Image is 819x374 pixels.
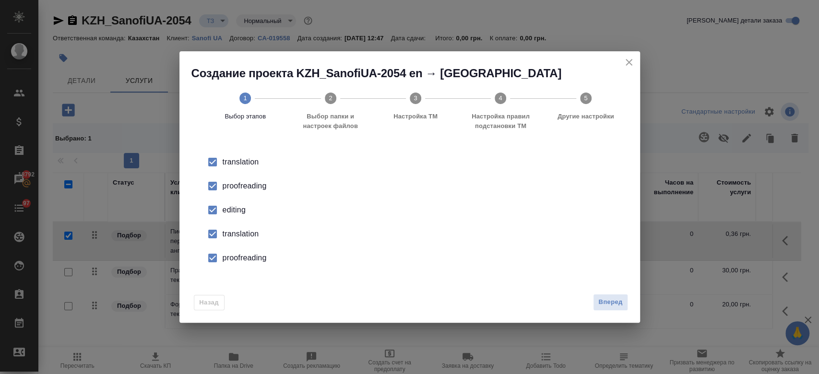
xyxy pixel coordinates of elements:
[223,180,617,192] div: proofreading
[244,94,247,102] text: 1
[191,66,640,81] h2: Создание проекта KZH_SanofiUA-2054 en → [GEOGRAPHIC_DATA]
[598,297,622,308] span: Вперед
[593,294,628,311] button: Вперед
[207,112,284,121] span: Выбор этапов
[622,55,636,70] button: close
[547,112,624,121] span: Другие настройки
[223,252,617,264] div: proofreading
[329,94,332,102] text: 2
[223,228,617,240] div: translation
[292,112,369,131] span: Выбор папки и настроек файлов
[462,112,539,131] span: Настройка правил подстановки TM
[584,94,587,102] text: 5
[414,94,417,102] text: 3
[223,156,617,168] div: translation
[223,204,617,216] div: editing
[499,94,502,102] text: 4
[377,112,454,121] span: Настройка ТМ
